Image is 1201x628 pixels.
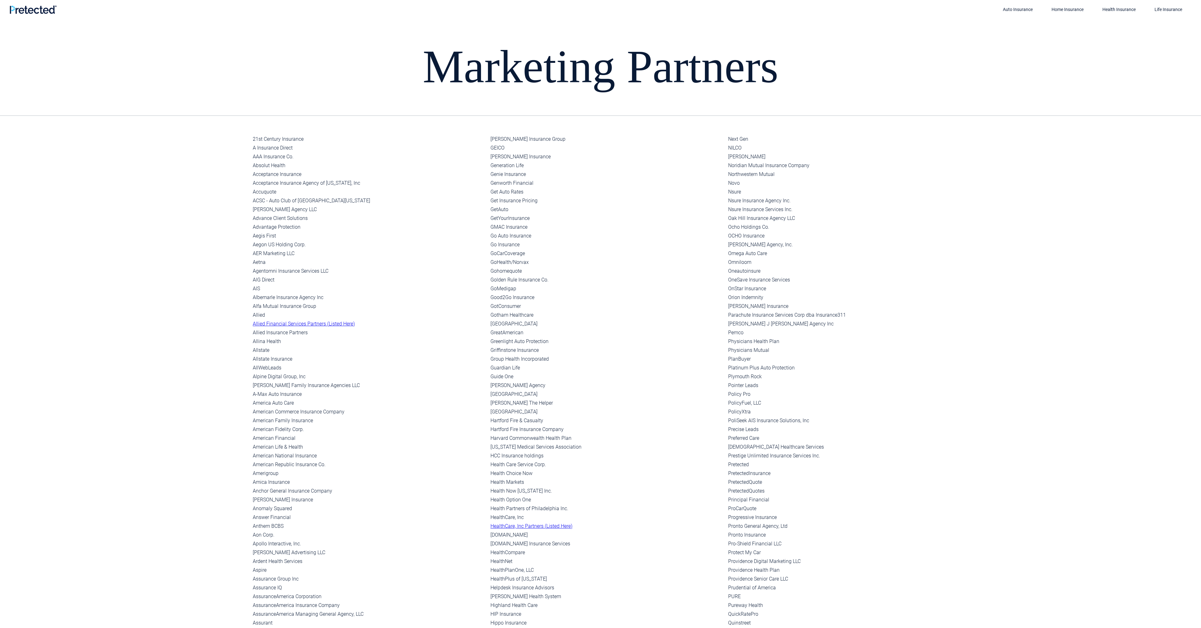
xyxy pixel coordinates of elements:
[728,188,961,196] li: Nsure
[490,363,723,372] li: Guardian Life
[490,258,723,267] li: GoHealth/Norvax
[728,179,961,188] li: Novo
[253,214,485,223] li: Advance Client Solutions
[490,399,723,407] li: [PERSON_NAME] The Helper
[253,531,485,539] li: Aon Corp.
[253,381,485,390] li: [PERSON_NAME] Family Insurance Agencies LLC
[490,425,723,434] li: Hartford Fire Insurance Company
[253,170,485,179] li: Acceptance Insurance
[253,575,485,583] li: Assurance Group Inc
[490,240,723,249] li: Go Insurance
[253,460,485,469] li: American Republic Insurance Co.
[490,214,723,223] li: GetYourInsurance
[490,179,723,188] li: Genworth Financial
[253,179,485,188] li: Acceptance Insurance Agency of [US_STATE], Inc
[253,469,485,478] li: Amerigroup
[253,539,485,548] li: Apollo Interactive, Inc.
[728,170,961,179] li: Northwestern Mutual
[253,451,485,460] li: American National Insurance
[490,188,723,196] li: Get Auto Rates
[728,355,961,363] li: PlanBuyer
[253,487,485,495] li: Anchor General Insurance Company
[490,267,723,276] li: Gohomequote
[728,293,961,302] li: Orion Indemnity
[253,196,485,205] li: ACSC - Auto Club of [GEOGRAPHIC_DATA][US_STATE]
[253,355,485,363] li: Allstate Insurance
[728,205,961,214] li: Nsure Insurance Services Inc.
[490,372,723,381] li: Guide One
[490,249,723,258] li: GoCarCoverage
[490,144,723,152] li: GEICO
[728,258,961,267] li: Omniloom
[490,443,723,451] li: [US_STATE] Medical Services Association
[728,152,961,161] li: [PERSON_NAME]
[490,337,723,346] li: Greenlight Auto Protection
[253,592,485,601] li: AssuranceAmerica Corporation
[253,399,485,407] li: America Auto Care
[490,390,723,399] li: [GEOGRAPHIC_DATA]
[728,232,961,240] li: OCHO Insurance
[728,610,961,619] li: QuickRatePro
[490,407,723,416] li: [GEOGRAPHIC_DATA]
[728,144,961,152] li: NILCO
[490,355,723,363] li: Group Health Incorporated
[490,487,723,495] li: Health Now [US_STATE] Inc.
[253,504,485,513] li: Anomaly Squared
[9,5,57,14] img: Pretected Logo
[728,601,961,610] li: Pureway Health
[728,346,961,355] li: Physicians Mutual
[253,188,485,196] li: Accuquote
[253,135,485,144] li: 21st Century Insurance
[490,575,723,583] li: HealthPlus of [US_STATE]
[728,319,961,328] li: [PERSON_NAME] J [PERSON_NAME] Agency Inc
[728,284,961,293] li: OnStar Insurance
[728,302,961,311] li: [PERSON_NAME] Insurance
[728,240,961,249] li: [PERSON_NAME] Agency, Inc.
[253,161,485,170] li: Absolut Health
[253,443,485,451] li: American Life & Health
[728,381,961,390] li: Pointer Leads
[490,293,723,302] li: Good2Go Insurance
[490,610,723,619] li: HIP Insurance
[253,249,485,258] li: AER Marketing LLC
[728,460,961,469] li: Pretected
[490,451,723,460] li: HCC Insurance holdings
[728,425,961,434] li: Precise Leads
[253,513,485,522] li: Answer Financial
[728,249,961,258] li: Omega Auto Care
[253,478,485,487] li: Amica Insurance
[253,276,485,284] li: AIG Direct
[728,443,961,451] li: [DEMOGRAPHIC_DATA] Healthcare Services
[728,399,961,407] li: PolicyFuel, LLC
[728,592,961,601] li: PURE
[490,495,723,504] li: Health Option One
[728,214,961,223] li: Oak Hill Insurance Agency LLC
[490,416,723,425] li: Hartford Fire & Casualty
[728,434,961,443] li: Preferred Care
[728,223,961,232] li: Ocho Holdings Co.
[728,583,961,592] li: Prudential of America
[490,566,723,575] li: HealthPlanOne, LLC
[253,363,485,372] li: AllWebLeads
[490,601,723,610] li: Highland Health Care
[253,416,485,425] li: American Family Insurance
[728,451,961,460] li: Prestige Unlimited Insurance Services Inc.
[253,223,485,232] li: Advantage Protection
[728,328,961,337] li: Pemco
[728,478,961,487] li: PretectedQuote
[490,381,723,390] li: [PERSON_NAME] Agency
[253,566,485,575] li: Aspire
[253,284,485,293] li: AIS
[490,460,723,469] li: Health Care Service Corp.
[490,196,723,205] li: Get Insurance Pricing
[253,232,485,240] li: Aegis First
[253,337,485,346] li: Allina Health
[728,487,961,495] li: PretectedQuotes
[253,302,485,311] li: Alfa Mutual Insurance Group
[253,557,485,566] li: Ardent Health Services
[728,407,961,416] li: PolicyXtra
[253,311,485,319] li: Allied
[728,504,961,513] li: ProCarQuote
[490,513,723,522] li: HealthCare, Inc
[728,495,961,504] li: Principal Financial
